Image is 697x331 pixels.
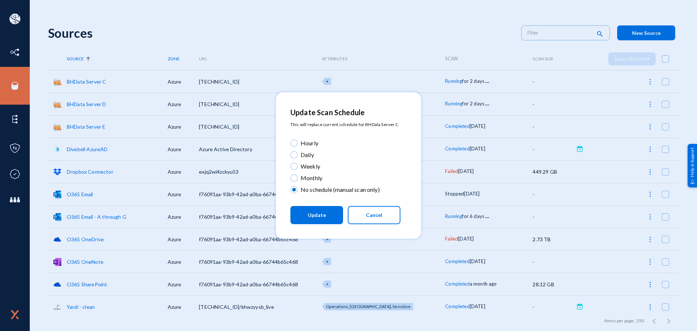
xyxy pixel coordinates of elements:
[290,107,401,118] div: Update Scan Schedule
[298,150,314,159] span: Daily
[290,121,401,128] p: This will replace current schedule for BHData Server C
[298,185,380,194] span: No schedule (manual scan only)
[298,139,318,148] span: Hourly
[290,206,343,224] button: Update
[308,212,326,218] span: Update
[298,162,320,171] span: Weekly
[298,174,322,182] span: Monthly
[366,212,382,218] span: Cancel
[348,206,400,224] button: Cancel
